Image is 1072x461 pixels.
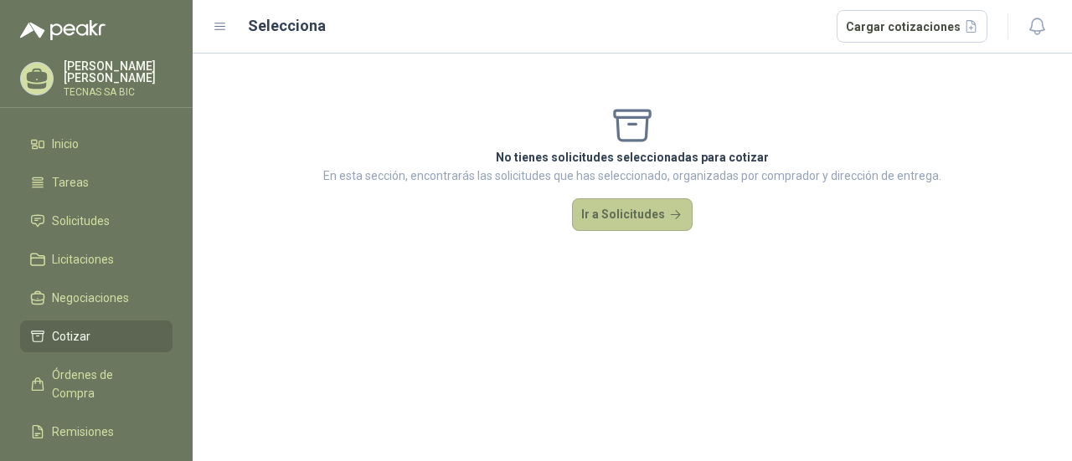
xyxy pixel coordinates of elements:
[52,250,114,269] span: Licitaciones
[52,423,114,441] span: Remisiones
[20,320,173,352] a: Cotizar
[52,173,89,192] span: Tareas
[20,128,173,160] a: Inicio
[20,416,173,448] a: Remisiones
[64,87,173,97] p: TECNAS SA BIC
[52,366,157,402] span: Órdenes de Compra
[20,205,173,237] a: Solicitudes
[323,148,941,166] p: No tienes solicitudes seleccionadas para cotizar
[572,198,693,232] button: Ir a Solicitudes
[323,166,941,185] p: En esta sección, encontrarás las solicitudes que has seleccionado, organizadas por comprador y di...
[248,14,326,38] h2: Selecciona
[20,359,173,409] a: Órdenes de Compra
[52,212,110,230] span: Solicitudes
[20,282,173,314] a: Negociaciones
[837,10,988,44] button: Cargar cotizaciones
[52,289,129,307] span: Negociaciones
[52,327,90,346] span: Cotizar
[20,166,173,198] a: Tareas
[20,20,106,40] img: Logo peakr
[64,60,173,84] p: [PERSON_NAME] [PERSON_NAME]
[52,135,79,153] span: Inicio
[20,243,173,275] a: Licitaciones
